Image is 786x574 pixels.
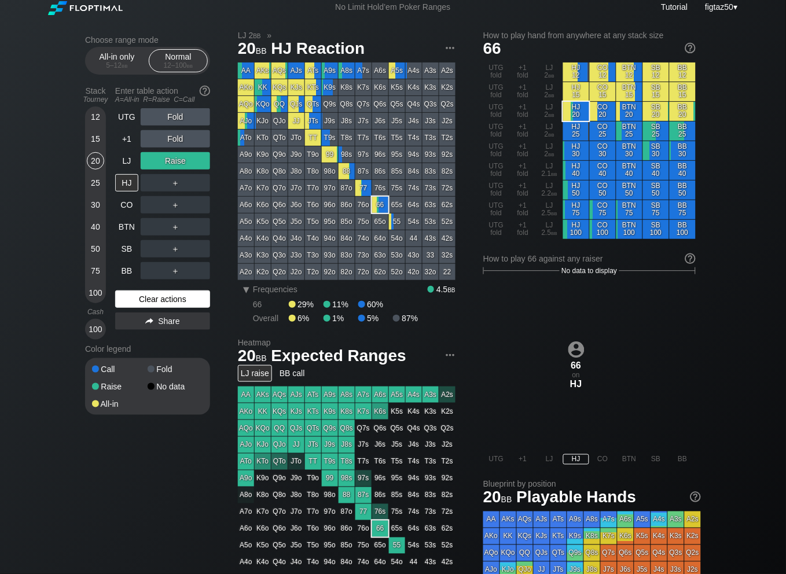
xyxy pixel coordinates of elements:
[616,102,642,121] div: BTN 20
[563,141,589,160] div: HJ 30
[643,141,669,160] div: SB 30
[305,230,321,246] div: T4o
[322,146,338,163] div: 99
[563,62,589,82] div: HJ 12
[115,95,210,104] div: A=All-in R=Raise C=Call
[483,82,509,101] div: UTG fold
[537,122,563,141] div: LJ 2
[616,122,642,141] div: BTN 25
[661,2,688,12] a: Tutorial
[115,108,138,126] div: UTG
[187,61,193,69] span: bb
[616,200,642,219] div: BTN 75
[372,247,388,263] div: 63o
[87,174,104,192] div: 25
[288,180,304,196] div: J7o
[423,247,439,263] div: 33
[238,230,254,246] div: A4o
[148,382,203,391] div: No data
[590,141,616,160] div: CO 30
[261,31,278,40] span: »
[389,62,405,79] div: A5s
[238,62,254,79] div: AA
[510,82,536,101] div: +1 fold
[372,96,388,112] div: Q6s
[406,113,422,129] div: J4s
[510,102,536,121] div: +1 fold
[87,130,104,148] div: 15
[439,247,456,263] div: 32s
[439,146,456,163] div: 92s
[238,130,254,146] div: ATo
[93,61,141,69] div: 5 – 12
[238,96,254,112] div: AQo
[288,79,304,95] div: KJs
[271,113,288,129] div: QJo
[670,82,696,101] div: BB 15
[406,79,422,95] div: K4s
[423,130,439,146] div: T3s
[549,71,555,79] span: bb
[238,79,254,95] div: AKo
[271,96,288,112] div: QQ
[616,62,642,82] div: BTN 12
[355,214,372,230] div: 75o
[339,230,355,246] div: 84o
[322,214,338,230] div: 95o
[670,181,696,200] div: BB 50
[322,79,338,95] div: K9s
[154,61,203,69] div: 12 – 100
[271,197,288,213] div: Q6o
[271,214,288,230] div: Q5o
[255,197,271,213] div: K6o
[483,102,509,121] div: UTG fold
[670,161,696,180] div: BB 40
[85,35,210,45] h2: Choose range mode
[372,214,388,230] div: 65o
[271,79,288,95] div: KQs
[510,220,536,239] div: +1 fold
[643,220,669,239] div: SB 100
[305,214,321,230] div: T5o
[483,141,509,160] div: UTG fold
[115,262,138,279] div: BB
[689,491,702,503] img: help.32db89a4.svg
[271,130,288,146] div: QTo
[288,197,304,213] div: J6o
[92,365,148,373] div: Call
[115,152,138,170] div: LJ
[389,96,405,112] div: Q5s
[255,62,271,79] div: AKs
[305,146,321,163] div: T9o
[439,197,456,213] div: 62s
[322,163,338,179] div: 98o
[483,31,696,40] h2: How to play hand from anywhere at any stack size
[339,214,355,230] div: 85o
[87,321,104,338] div: 100
[255,113,271,129] div: KJo
[510,62,536,82] div: +1 fold
[339,163,355,179] div: 88
[372,113,388,129] div: J6s
[355,113,372,129] div: J7s
[238,197,254,213] div: A6o
[406,146,422,163] div: 94s
[115,130,138,148] div: +1
[288,214,304,230] div: J5o
[305,113,321,129] div: JTs
[141,218,210,236] div: ＋
[389,113,405,129] div: J5s
[305,163,321,179] div: T8o
[406,163,422,179] div: 84s
[439,214,456,230] div: 52s
[92,382,148,391] div: Raise
[537,141,563,160] div: LJ 2
[549,91,555,99] span: bb
[670,62,696,82] div: BB 12
[288,113,304,129] div: JJ
[322,180,338,196] div: 97o
[372,180,388,196] div: 76s
[90,50,144,72] div: All-in only
[537,181,563,200] div: LJ 2.2
[355,96,372,112] div: Q7s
